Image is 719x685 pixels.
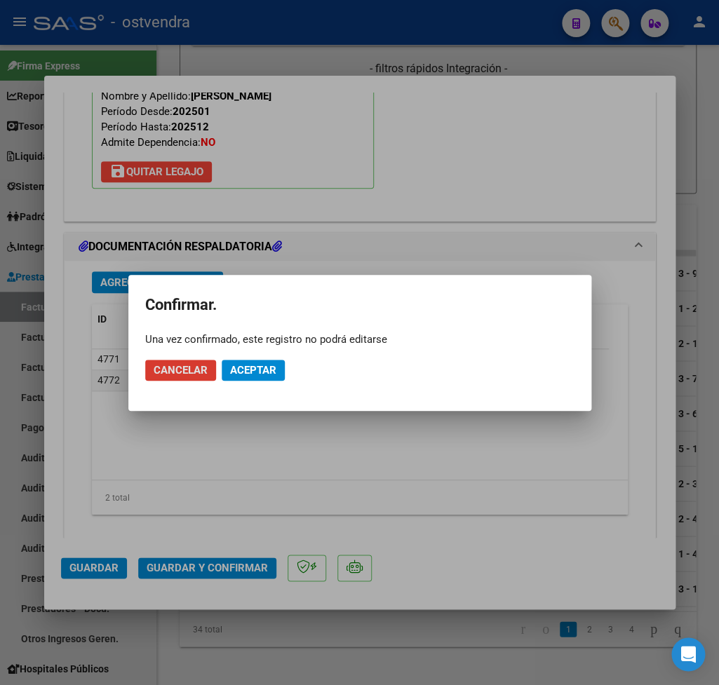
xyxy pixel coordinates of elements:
[222,360,285,381] button: Aceptar
[230,364,276,377] span: Aceptar
[671,637,705,671] div: Open Intercom Messenger
[145,332,574,346] div: Una vez confirmado, este registro no podrá editarse
[145,360,216,381] button: Cancelar
[154,364,208,377] span: Cancelar
[145,292,574,318] h2: Confirmar.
